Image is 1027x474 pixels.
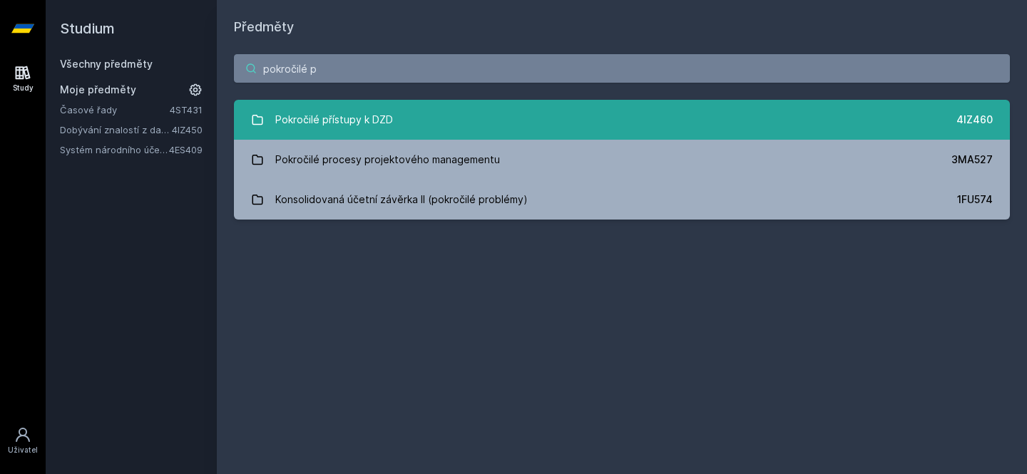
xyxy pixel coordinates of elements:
[60,83,136,97] span: Moje předměty
[951,153,993,167] div: 3MA527
[3,57,43,101] a: Study
[275,185,528,214] div: Konsolidovaná účetní závěrka II (pokročilé problémy)
[172,124,203,135] a: 4IZ450
[169,144,203,155] a: 4ES409
[60,143,169,157] a: Systém národního účetnictví a rozbory
[60,103,170,117] a: Časové řady
[957,192,993,207] div: 1FU574
[60,58,153,70] a: Všechny předměty
[60,123,172,137] a: Dobývání znalostí z databází
[275,105,393,134] div: Pokročilé přístupy k DZD
[13,83,34,93] div: Study
[3,419,43,463] a: Uživatel
[234,54,1010,83] input: Název nebo ident předmětu…
[8,445,38,455] div: Uživatel
[234,180,1010,220] a: Konsolidovaná účetní závěrka II (pokročilé problémy) 1FU574
[234,140,1010,180] a: Pokročilé procesy projektového managementu 3MA527
[956,113,993,127] div: 4IZ460
[234,100,1010,140] a: Pokročilé přístupy k DZD 4IZ460
[234,17,1010,37] h1: Předměty
[170,104,203,115] a: 4ST431
[275,145,500,174] div: Pokročilé procesy projektového managementu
